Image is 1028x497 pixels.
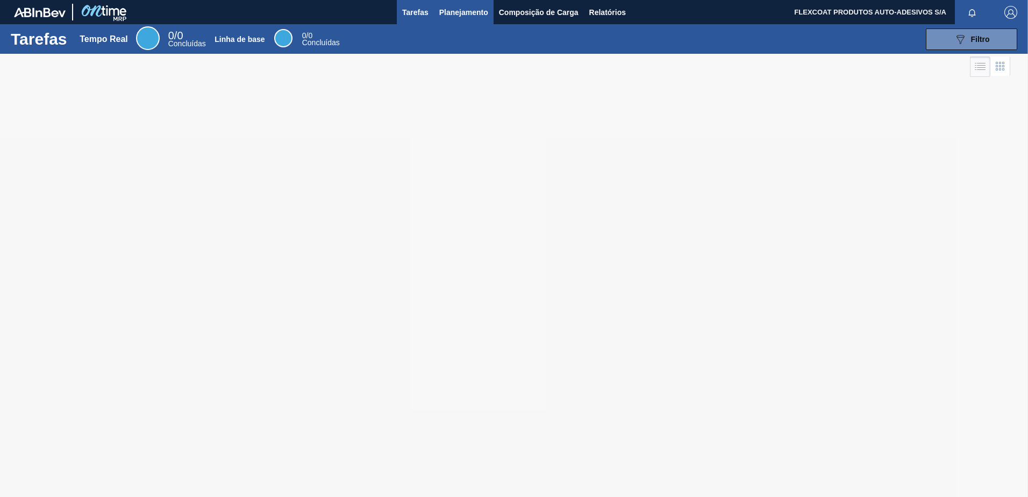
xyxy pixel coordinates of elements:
[926,29,1017,50] button: Filtro
[302,38,340,47] span: Concluídas
[971,35,990,44] span: Filtro
[168,39,206,48] span: Concluídas
[955,5,989,20] button: Notificações
[302,32,340,46] div: Base Line
[1004,6,1017,19] img: Logout
[589,6,626,19] span: Relatórios
[439,6,488,19] span: Planejamento
[302,31,306,40] span: 0
[274,29,292,47] div: Base Line
[168,31,206,47] div: Real Time
[14,8,66,17] img: TNhmsLtSVTkK8tSr43FrP2fwEKptu5GPRR3wAAAABJRU5ErkJggg==
[402,6,429,19] span: Tarefas
[499,6,579,19] span: Composição de Carga
[11,33,67,45] h1: Tarefas
[302,31,312,40] span: / 0
[215,35,265,44] div: Linha de base
[168,30,174,41] span: 0
[136,26,160,50] div: Real Time
[80,34,128,44] div: Tempo Real
[168,30,183,41] span: / 0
